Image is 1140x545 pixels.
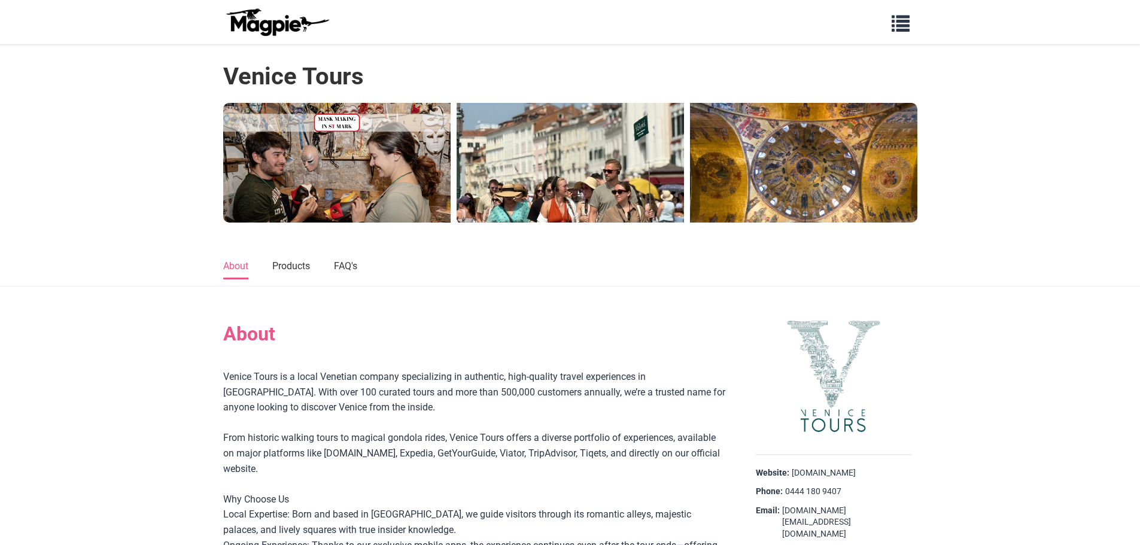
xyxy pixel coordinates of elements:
[756,505,780,517] strong: Email:
[756,486,911,498] div: 0444 180 9407
[457,103,684,223] img: Lagoon Cruise: Murano Glass & Burano’s Colorful Charm
[272,254,310,279] a: Products
[756,467,789,479] strong: Website:
[223,254,248,279] a: About
[223,8,331,36] img: logo-ab69f6fb50320c5b225c76a69d11143b.png
[223,322,726,345] h2: About
[690,103,917,223] img: Majestic St. Mark's Basilica Guided Tour + History Gallery
[782,505,911,540] a: [DOMAIN_NAME][EMAIL_ADDRESS][DOMAIN_NAME]
[792,467,856,479] a: [DOMAIN_NAME]
[334,254,357,279] a: FAQ's
[756,486,783,498] strong: Phone:
[223,103,451,223] img: Mask Decoration Class in Prison's Palace at St Mark's Square
[223,62,364,91] h1: Venice Tours
[774,316,893,436] img: Venice Tours logo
